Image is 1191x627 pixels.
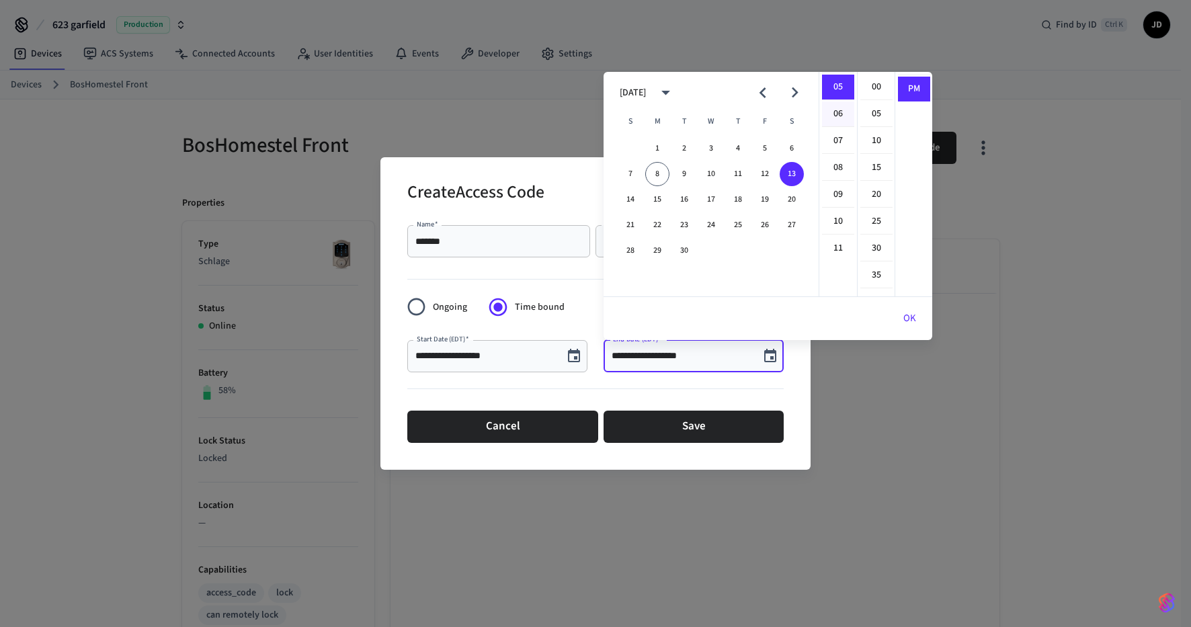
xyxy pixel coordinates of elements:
[699,162,723,186] button: 10
[822,155,854,181] li: 8 hours
[613,334,661,344] label: End Date (EDT)
[726,108,750,135] span: Thursday
[857,72,895,296] ul: Select minutes
[604,411,784,443] button: Save
[822,128,854,154] li: 7 hours
[645,239,669,263] button: 29
[645,136,669,161] button: 1
[898,77,930,101] li: PM
[407,173,544,214] h2: Create Access Code
[618,162,643,186] button: 7
[780,187,804,212] button: 20
[618,108,643,135] span: Sunday
[726,213,750,237] button: 25
[753,213,777,237] button: 26
[672,187,696,212] button: 16
[726,136,750,161] button: 4
[650,77,682,108] button: calendar view is open, switch to year view
[699,187,723,212] button: 17
[433,300,467,315] span: Ongoing
[672,162,696,186] button: 9
[515,300,565,315] span: Time bound
[1159,592,1175,614] img: SeamLogoGradient.69752ec5.svg
[645,187,669,212] button: 15
[895,72,932,296] ul: Select meridiem
[699,213,723,237] button: 24
[860,182,893,208] li: 20 minutes
[645,162,669,186] button: 8
[417,334,468,344] label: Start Date (EDT)
[822,101,854,127] li: 6 hours
[618,213,643,237] button: 21
[822,236,854,261] li: 11 hours
[645,213,669,237] button: 22
[645,108,669,135] span: Monday
[672,136,696,161] button: 2
[726,187,750,212] button: 18
[860,155,893,181] li: 15 minutes
[618,187,643,212] button: 14
[860,263,893,288] li: 35 minutes
[620,86,646,100] div: [DATE]
[779,77,811,108] button: Next month
[887,302,932,335] button: OK
[757,343,784,370] button: Choose date, selected date is Sep 13, 2025
[780,213,804,237] button: 27
[860,128,893,154] li: 10 minutes
[780,108,804,135] span: Saturday
[819,72,857,296] ul: Select hours
[780,136,804,161] button: 6
[822,75,854,100] li: 5 hours
[672,213,696,237] button: 23
[753,162,777,186] button: 12
[753,136,777,161] button: 5
[822,209,854,235] li: 10 hours
[747,77,778,108] button: Previous month
[860,101,893,127] li: 5 minutes
[699,108,723,135] span: Wednesday
[726,162,750,186] button: 11
[699,136,723,161] button: 3
[822,182,854,208] li: 9 hours
[860,236,893,261] li: 30 minutes
[407,411,598,443] button: Cancel
[417,219,438,229] label: Name
[561,343,587,370] button: Choose date, selected date is Sep 8, 2025
[672,108,696,135] span: Tuesday
[618,239,643,263] button: 28
[672,239,696,263] button: 30
[753,187,777,212] button: 19
[860,290,893,315] li: 40 minutes
[780,162,804,186] button: 13
[860,75,893,100] li: 0 minutes
[860,209,893,235] li: 25 minutes
[753,108,777,135] span: Friday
